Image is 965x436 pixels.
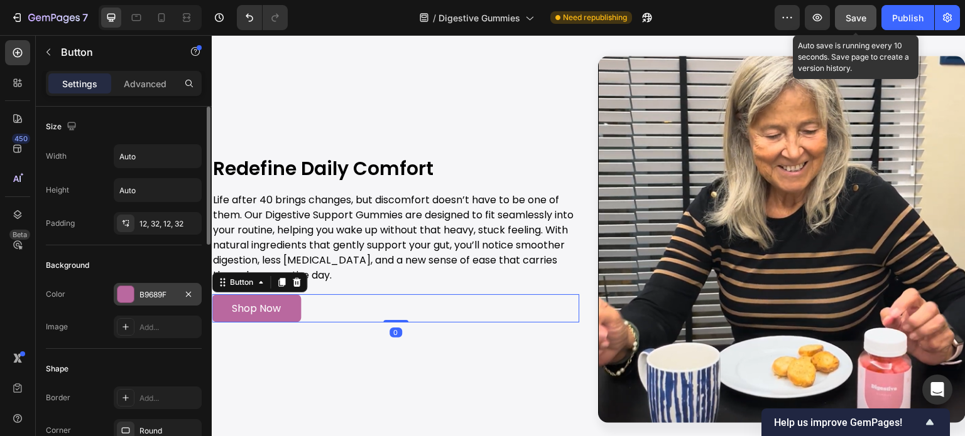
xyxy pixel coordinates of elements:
button: Publish [881,5,934,30]
div: Beta [9,230,30,240]
div: Add... [139,393,199,404]
div: Open Intercom Messenger [922,375,952,405]
button: Save [835,5,876,30]
button: Show survey - Help us improve GemPages! [774,415,937,430]
p: Advanced [124,77,166,90]
div: Publish [892,11,924,24]
p: Button [61,45,168,60]
iframe: Design area [212,35,965,436]
div: Add... [139,322,199,333]
div: 450 [12,134,30,144]
span: Digestive Gummies [439,11,520,24]
div: Color [46,289,65,300]
div: Background [46,260,89,271]
div: 12, 32, 12, 32 [139,218,199,230]
span: / [433,11,436,24]
span: Need republishing [563,12,627,23]
div: Border [46,392,70,403]
div: Undo/Redo [237,5,288,30]
div: Button [16,242,44,253]
p: Settings [62,77,97,90]
button: 7 [5,5,94,30]
div: Padding [46,218,75,229]
input: Auto [114,145,201,167]
div: 0 [178,292,190,302]
span: Help us improve GemPages! [774,417,922,428]
p: 7 [82,10,88,25]
span: Save [846,13,866,23]
div: B9689F [139,289,176,300]
img: gempages_563060957085959333-28b025c1-2764-4a97-8ad4-1afd90b773ff.png [386,21,754,388]
div: Width [46,151,67,162]
div: Corner [46,425,71,436]
div: Shape [46,363,68,375]
div: Size [46,119,79,136]
div: Image [46,321,68,332]
p: Redefine Daily Comfort [1,122,366,145]
input: Auto [114,179,201,201]
p: Life after 40 brings changes, but discomfort doesn’t have to be one of them. Our Digestive Suppor... [1,157,366,248]
div: Height [46,184,69,196]
p: Shop Now [20,267,69,280]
